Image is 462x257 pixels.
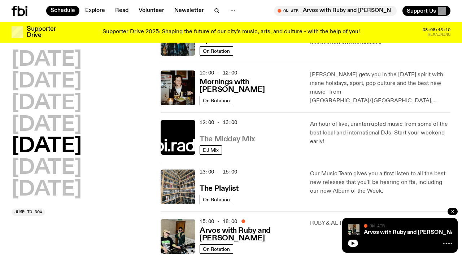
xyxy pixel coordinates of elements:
a: Mornings with [PERSON_NAME] [200,77,301,94]
button: [DATE] [12,136,82,157]
span: 12:00 - 13:00 [200,119,237,126]
span: Support Us [407,8,436,14]
button: Jump to now [12,209,45,216]
h3: Supporter Drive [27,26,56,38]
h3: Arvos with Ruby and [PERSON_NAME] [200,227,301,242]
a: Schedule [46,6,79,16]
p: Supporter Drive 2025: Shaping the future of our city’s music, arts, and culture - with the help o... [103,29,360,35]
a: Volunteer [134,6,169,16]
span: 08:08:43:10 [423,28,450,32]
p: [PERSON_NAME] gets you in the [DATE] spirit with inane holidays, sport, pop culture and the best ... [310,70,450,105]
button: [DATE] [12,72,82,92]
a: DJ Mix [200,145,222,155]
img: Ruby wears a Collarbones t shirt and pretends to play the DJ decks, Al sings into a pringles can.... [348,224,359,235]
span: DJ Mix [203,147,219,153]
p: Our Music Team gives you a first listen to all the best new releases that you'll be hearing on fb... [310,170,450,196]
span: Jump to now [14,210,42,214]
button: [DATE] [12,93,82,113]
span: On Rotation [203,48,230,53]
p: An hour of live, uninterrupted music from some of the best local and international DJs. Start you... [310,120,450,146]
h3: Mornings with [PERSON_NAME] [200,78,301,94]
a: Read [111,6,133,16]
a: On Rotation [200,195,233,204]
a: Newsletter [170,6,208,16]
p: RUBY & AL TAKE OVER YOUR [DATE] ARVOS! [310,219,450,228]
h3: The Midday Mix [200,136,255,143]
a: On Rotation [200,96,233,105]
span: On Air [370,223,385,228]
a: Explore [81,6,109,16]
span: 10:00 - 12:00 [200,69,237,76]
a: The Midday Mix [200,134,255,143]
button: [DATE] [12,180,82,200]
button: Support Us [402,6,450,16]
span: 15:00 - 18:00 [200,218,237,225]
a: On Rotation [200,46,233,56]
button: On AirArvos with Ruby and [PERSON_NAME] [274,6,397,16]
button: [DATE] [12,158,82,178]
span: On Rotation [203,98,230,103]
button: [DATE] [12,115,82,135]
img: A corner shot of the fbi music library [161,170,195,204]
a: Arvos with Ruby and [PERSON_NAME] [200,226,301,242]
a: The Playlist [200,184,239,193]
h3: The Playlist [200,185,239,193]
a: On Rotation [200,244,233,254]
button: [DATE] [12,50,82,70]
span: On Rotation [203,197,230,202]
img: Sam blankly stares at the camera, brightly lit by a camera flash wearing a hat collared shirt and... [161,70,195,105]
span: 13:00 - 15:00 [200,168,237,175]
span: Remaining [428,33,450,37]
span: On Rotation [203,246,230,252]
img: Ruby wears a Collarbones t shirt and pretends to play the DJ decks, Al sings into a pringles can.... [161,219,195,254]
